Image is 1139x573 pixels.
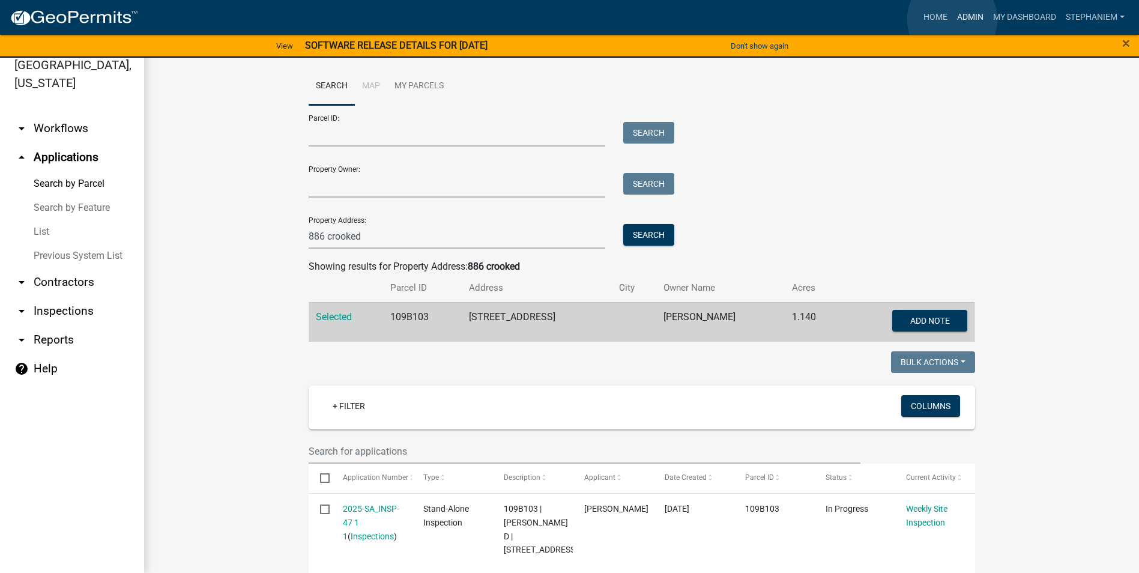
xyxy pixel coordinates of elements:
a: 2025-SA_INSP-47 1 1 [343,504,399,541]
div: ( ) [343,502,400,543]
span: 09/26/2025 [665,504,689,514]
th: City [612,274,656,302]
a: My Parcels [387,67,451,106]
span: 109B103 [745,504,779,514]
span: Stand-Alone Inspection [423,504,469,527]
a: My Dashboard [988,6,1061,29]
span: Type [423,473,439,482]
span: Anthony Smith [584,504,648,514]
td: 109B103 [383,302,462,342]
datatable-header-cell: Type [412,464,492,493]
a: StephanieM [1061,6,1129,29]
a: Inspections [351,532,394,541]
th: Acres [785,274,842,302]
td: [PERSON_NAME] [656,302,785,342]
i: arrow_drop_down [14,304,29,318]
datatable-header-cell: Application Number [331,464,412,493]
th: Address [462,274,612,302]
th: Owner Name [656,274,785,302]
span: 109B103 | MOON LINDA D | 886 CROOKED CREEK RD [504,504,578,554]
datatable-header-cell: Description [492,464,573,493]
a: View [271,36,298,56]
span: Date Created [665,473,707,482]
datatable-header-cell: Select [309,464,331,493]
div: Showing results for Property Address: [309,259,975,274]
strong: 886 crooked [468,261,520,272]
td: [STREET_ADDRESS] [462,302,612,342]
a: Home [919,6,952,29]
strong: SOFTWARE RELEASE DETAILS FOR [DATE] [305,40,488,51]
span: Description [504,473,540,482]
button: Search [623,224,674,246]
button: Don't show again [726,36,793,56]
button: Bulk Actions [891,351,975,373]
span: Applicant [584,473,615,482]
i: arrow_drop_down [14,333,29,347]
datatable-header-cell: Status [814,464,895,493]
i: arrow_drop_up [14,150,29,165]
datatable-header-cell: Applicant [573,464,653,493]
a: Search [309,67,355,106]
span: Parcel ID [745,473,774,482]
span: Status [826,473,847,482]
button: Close [1122,36,1130,50]
a: Weekly Site Inspection [906,504,947,527]
i: arrow_drop_down [14,275,29,290]
input: Search for applications [309,439,861,464]
button: Search [623,122,674,144]
span: Add Note [910,315,950,325]
button: Columns [901,395,960,417]
i: help [14,362,29,376]
td: 1.140 [785,302,842,342]
span: Application Number [343,473,408,482]
datatable-header-cell: Current Activity [895,464,975,493]
datatable-header-cell: Date Created [653,464,734,493]
span: × [1122,35,1130,52]
span: In Progress [826,504,868,514]
i: arrow_drop_down [14,121,29,136]
datatable-header-cell: Parcel ID [734,464,814,493]
button: Search [623,173,674,195]
a: Selected [316,311,352,323]
th: Parcel ID [383,274,462,302]
a: Admin [952,6,988,29]
button: Add Note [892,310,967,332]
span: Current Activity [906,473,956,482]
a: + Filter [323,395,375,417]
